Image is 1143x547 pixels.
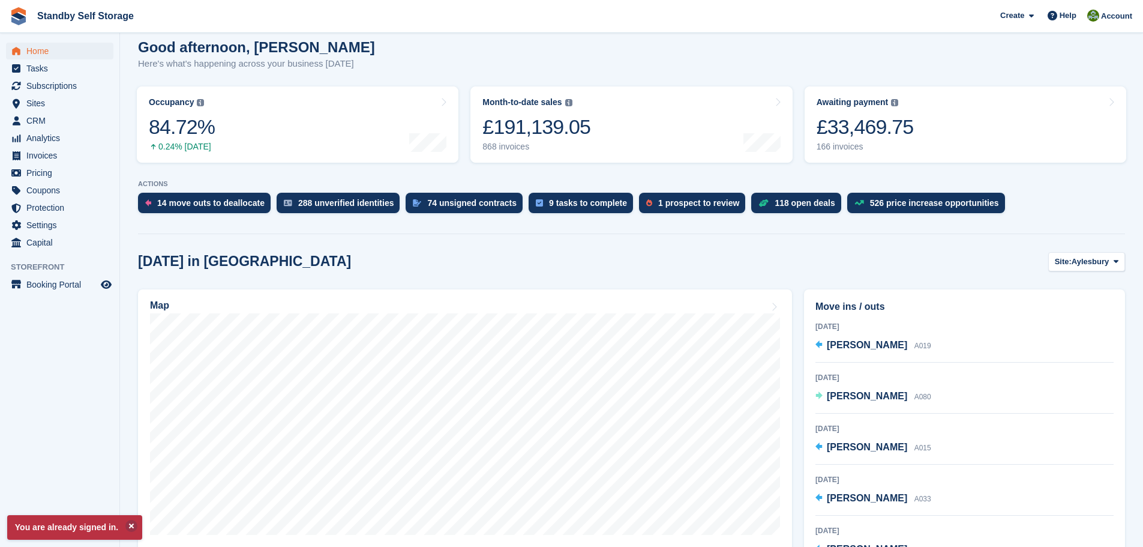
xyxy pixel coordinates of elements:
[26,182,98,199] span: Coupons
[6,276,113,293] a: menu
[815,423,1114,434] div: [DATE]
[277,193,406,219] a: 288 unverified identities
[815,389,931,405] a: [PERSON_NAME] A080
[149,97,194,107] div: Occupancy
[6,182,113,199] a: menu
[914,393,931,401] span: A080
[870,198,999,208] div: 526 price increase opportunities
[847,193,1011,219] a: 526 price increase opportunities
[817,97,889,107] div: Awaiting payment
[298,198,394,208] div: 288 unverified identities
[149,142,215,152] div: 0.24% [DATE]
[6,130,113,147] a: menu
[26,199,98,216] span: Protection
[32,6,139,26] a: Standby Self Storage
[145,199,151,207] img: move_outs_to_deallocate_icon-f764333ba52eb49d3ac5e1228854f67142a1ed5810a6f6cc68b1a99e826820c5.svg
[99,277,113,292] a: Preview store
[827,340,907,350] span: [PERSON_NAME]
[482,115,590,139] div: £191,139.05
[150,300,169,311] h2: Map
[854,200,864,205] img: price_increase_opportunities-93ffe204e8149a01c8c9dc8f82e8f89637d9d84a8eef4429ea346261dce0b2c0.svg
[6,217,113,234] a: menu
[6,234,113,251] a: menu
[815,474,1114,485] div: [DATE]
[549,198,627,208] div: 9 tasks to complete
[26,60,98,77] span: Tasks
[536,199,543,207] img: task-75834270c22a3079a89374b754ae025e5fb1db73e45f91037f5363f120a921f8.svg
[6,60,113,77] a: menu
[26,43,98,59] span: Home
[7,515,142,540] p: You are already signed in.
[413,199,421,207] img: contract_signature_icon-13c848040528278c33f63329250d36e43548de30e8caae1d1a13099fd9432cc5.svg
[815,440,931,456] a: [PERSON_NAME] A015
[6,147,113,164] a: menu
[6,112,113,129] a: menu
[815,372,1114,383] div: [DATE]
[639,193,751,219] a: 1 prospect to review
[26,165,98,181] span: Pricing
[137,86,458,163] a: Occupancy 84.72% 0.24% [DATE]
[827,391,907,401] span: [PERSON_NAME]
[914,342,931,350] span: A019
[284,199,292,207] img: verify_identity-adf6edd0f0f0b5bbfe63781bf79b02c33cf7c696d77639b501bdc392416b5a36.svg
[427,198,517,208] div: 74 unsigned contracts
[406,193,529,219] a: 74 unsigned contracts
[26,95,98,112] span: Sites
[827,442,907,452] span: [PERSON_NAME]
[1000,10,1024,22] span: Create
[138,180,1125,188] p: ACTIONS
[26,217,98,234] span: Settings
[805,86,1126,163] a: Awaiting payment £33,469.75 166 invoices
[482,97,562,107] div: Month-to-date sales
[6,95,113,112] a: menu
[138,57,375,71] p: Here's what's happening across your business [DATE]
[751,193,847,219] a: 118 open deals
[26,130,98,147] span: Analytics
[6,77,113,94] a: menu
[914,495,931,503] span: A033
[26,234,98,251] span: Capital
[470,86,792,163] a: Month-to-date sales £191,139.05 868 invoices
[149,115,215,139] div: 84.72%
[529,193,639,219] a: 9 tasks to complete
[138,253,351,270] h2: [DATE] in [GEOGRAPHIC_DATA]
[758,199,769,207] img: deal-1b604bf984904fb50ccaf53a9ad4b4a5d6e5aea283cecdc64d6e3604feb123c2.svg
[1060,10,1076,22] span: Help
[565,99,572,106] img: icon-info-grey-7440780725fd019a000dd9b08b2336e03edf1995a4989e88bcd33f0948082b44.svg
[815,525,1114,536] div: [DATE]
[6,165,113,181] a: menu
[775,198,835,208] div: 118 open deals
[482,142,590,152] div: 868 invoices
[1101,10,1132,22] span: Account
[26,77,98,94] span: Subscriptions
[817,115,914,139] div: £33,469.75
[157,198,265,208] div: 14 move outs to deallocate
[1072,256,1109,268] span: Aylesbury
[26,112,98,129] span: CRM
[658,198,739,208] div: 1 prospect to review
[646,199,652,207] img: prospect-51fa495bee0391a8d652442698ab0144808aea92771e9ea1ae160a38d050c398.svg
[815,300,1114,314] h2: Move ins / outs
[11,261,119,273] span: Storefront
[138,193,277,219] a: 14 move outs to deallocate
[1048,252,1125,272] button: Site: Aylesbury
[10,7,28,25] img: stora-icon-8386f47178a22dfd0bd8f6a31ec36ba5ce8667c1dd55bd0f319d3a0aa187defe.svg
[138,39,375,55] h1: Good afternoon, [PERSON_NAME]
[815,321,1114,332] div: [DATE]
[6,199,113,216] a: menu
[827,493,907,503] span: [PERSON_NAME]
[197,99,204,106] img: icon-info-grey-7440780725fd019a000dd9b08b2336e03edf1995a4989e88bcd33f0948082b44.svg
[1087,10,1099,22] img: Steve Hambridge
[817,142,914,152] div: 166 invoices
[815,491,931,507] a: [PERSON_NAME] A033
[815,338,931,354] a: [PERSON_NAME] A019
[1055,256,1072,268] span: Site:
[6,43,113,59] a: menu
[26,276,98,293] span: Booking Portal
[914,444,931,452] span: A015
[26,147,98,164] span: Invoices
[891,99,898,106] img: icon-info-grey-7440780725fd019a000dd9b08b2336e03edf1995a4989e88bcd33f0948082b44.svg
